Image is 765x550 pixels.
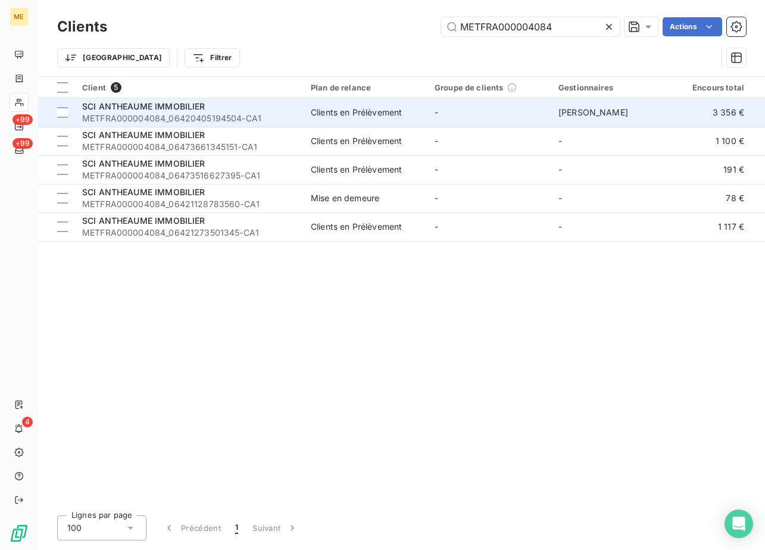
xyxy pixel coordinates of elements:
[185,48,239,67] button: Filtrer
[82,101,205,111] span: SCI ANTHEAUME IMMOBILIER
[82,141,296,153] span: METFRA000004084_06473661345151-CA1
[558,164,562,174] span: -
[245,515,305,540] button: Suivant
[663,17,722,36] button: Actions
[82,170,296,182] span: METFRA000004084_06473516627395-CA1
[111,82,121,93] span: 5
[558,83,668,92] div: Gestionnaires
[435,83,504,92] span: Groupe de clients
[10,7,29,26] div: ME
[675,155,751,184] td: 191 €
[311,135,402,147] div: Clients en Prélèvement
[57,16,107,37] h3: Clients
[682,83,744,92] div: Encours total
[82,158,205,168] span: SCI ANTHEAUME IMMOBILIER
[13,138,33,149] span: +99
[558,107,628,117] span: [PERSON_NAME]
[675,98,751,127] td: 3 356 €
[675,212,751,241] td: 1 117 €
[311,221,402,233] div: Clients en Prélèvement
[10,524,29,543] img: Logo LeanPay
[435,164,438,174] span: -
[235,522,238,534] span: 1
[311,107,402,118] div: Clients en Prélèvement
[558,221,562,232] span: -
[435,107,438,117] span: -
[156,515,228,540] button: Précédent
[228,515,245,540] button: 1
[82,198,296,210] span: METFRA000004084_06421128783560-CA1
[558,136,562,146] span: -
[82,187,205,197] span: SCI ANTHEAUME IMMOBILIER
[22,417,33,427] span: 4
[82,112,296,124] span: METFRA000004084_06420405194504-CA1
[311,192,379,204] div: Mise en demeure
[82,83,106,92] span: Client
[558,193,562,203] span: -
[13,114,33,125] span: +99
[675,184,751,212] td: 78 €
[82,130,205,140] span: SCI ANTHEAUME IMMOBILIER
[311,164,402,176] div: Clients en Prélèvement
[435,193,438,203] span: -
[435,136,438,146] span: -
[82,215,205,226] span: SCI ANTHEAUME IMMOBILIER
[725,510,753,538] div: Open Intercom Messenger
[82,227,296,239] span: METFRA000004084_06421273501345-CA1
[67,522,82,534] span: 100
[435,221,438,232] span: -
[311,83,420,92] div: Plan de relance
[441,17,620,36] input: Rechercher
[57,48,170,67] button: [GEOGRAPHIC_DATA]
[675,127,751,155] td: 1 100 €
